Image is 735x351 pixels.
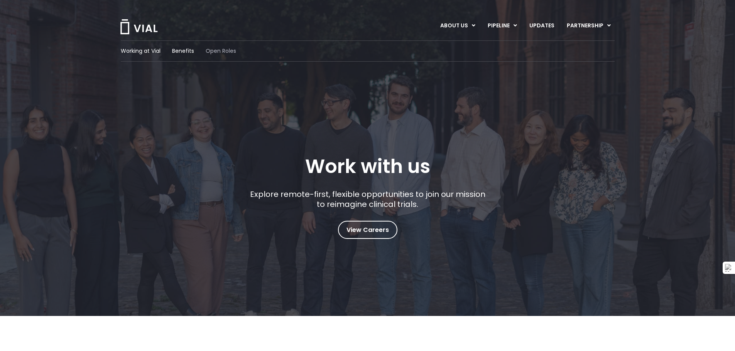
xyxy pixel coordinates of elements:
[305,155,430,178] h1: Work with us
[172,47,194,55] a: Benefits
[338,221,397,239] a: View Careers
[121,47,161,55] a: Working at Vial
[206,47,236,55] a: Open Roles
[523,19,560,32] a: UPDATES
[434,19,481,32] a: ABOUT USMenu Toggle
[247,189,488,209] p: Explore remote-first, flexible opportunities to join our mission to reimagine clinical trials.
[120,19,158,34] img: Vial Logo
[482,19,523,32] a: PIPELINEMenu Toggle
[346,225,389,235] span: View Careers
[561,19,617,32] a: PARTNERSHIPMenu Toggle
